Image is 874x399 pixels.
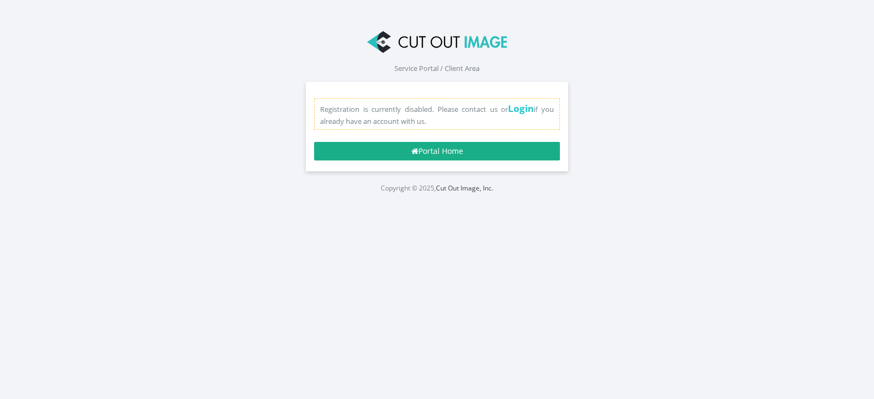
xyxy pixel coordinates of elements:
a: Portal Home [314,142,560,160]
small: Copyright © 2025, [381,183,493,193]
a: Login [508,102,534,115]
a: Cut Out Image, Inc. [436,183,493,193]
img: Cut Out Image [367,31,507,53]
div: Registration is currently disabled. Please contact us or if you already have an account with us. [314,98,560,130]
span: Service Portal / Client Area [394,63,480,73]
